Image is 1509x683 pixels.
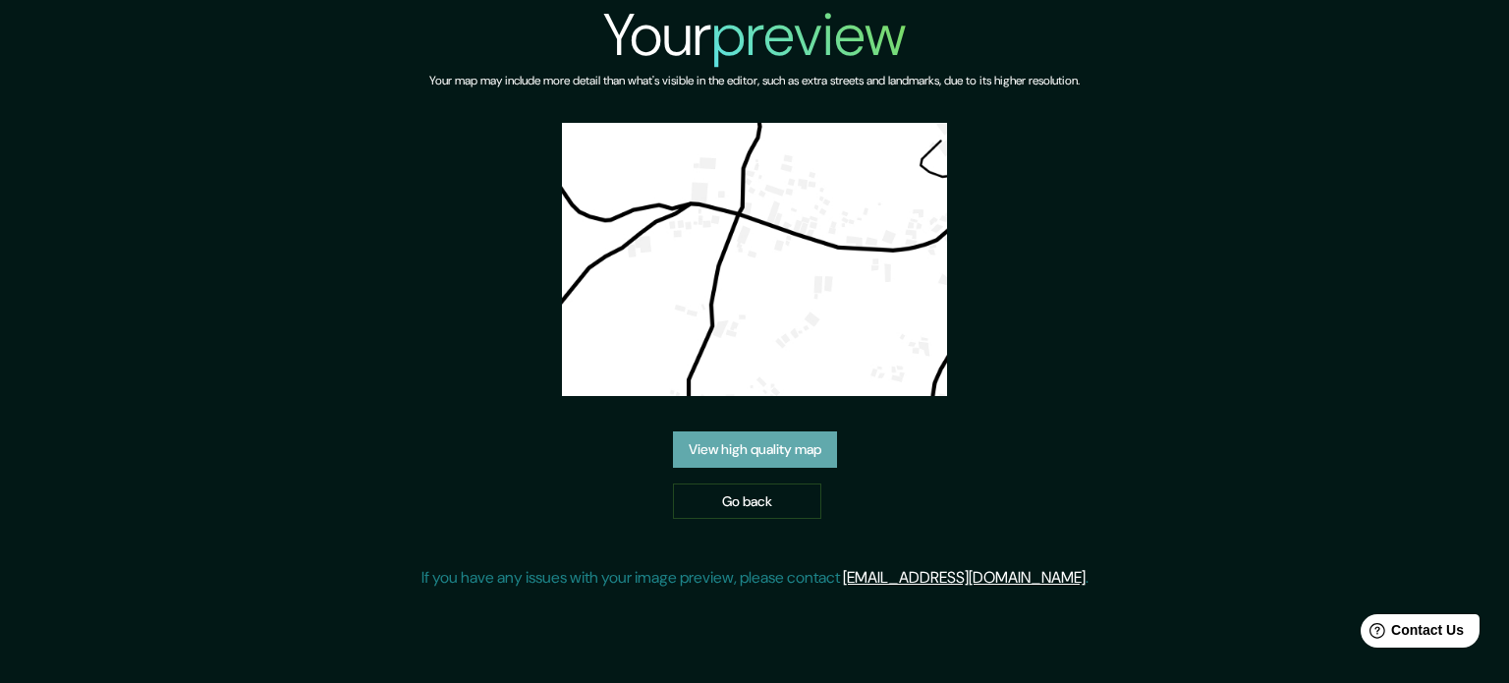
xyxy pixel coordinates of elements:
[673,484,821,520] a: Go back
[1334,606,1487,661] iframe: Help widget launcher
[673,431,837,468] a: View high quality map
[562,123,948,396] img: created-map-preview
[429,71,1080,91] h6: Your map may include more detail than what's visible in the editor, such as extra streets and lan...
[843,567,1086,588] a: [EMAIL_ADDRESS][DOMAIN_NAME]
[421,566,1089,590] p: If you have any issues with your image preview, please contact .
